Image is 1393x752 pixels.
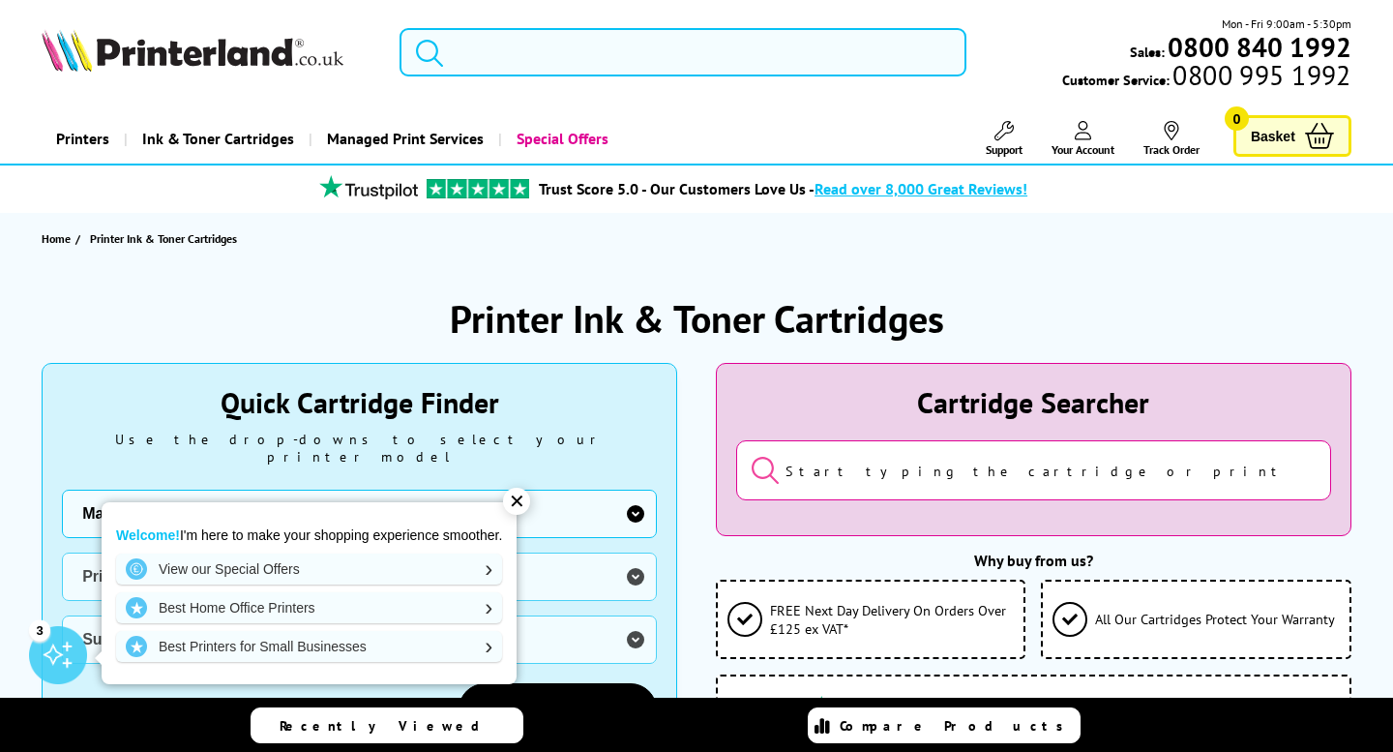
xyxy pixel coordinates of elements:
[42,228,75,249] a: Home
[116,554,502,585] a: View our Special Offers
[459,683,657,736] a: Show Results
[1170,66,1350,84] span: 0800 995 1992
[116,631,502,662] a: Best Printers for Small Businesses
[840,717,1074,735] span: Compare Products
[450,293,944,344] h1: Printer Ink & Toner Cartridges
[116,527,180,543] strong: Welcome!
[1130,43,1165,61] span: Sales:
[1222,15,1351,33] span: Mon - Fri 9:00am - 5:30pm
[1165,38,1351,56] a: 0800 840 1992
[62,431,657,466] div: Use the drop-downs to select your printer model
[1062,66,1350,89] span: Customer Service:
[116,592,502,623] a: Best Home Office Printers
[503,488,530,515] div: ✕
[1052,121,1114,157] a: Your Account
[42,29,375,75] a: Printerland Logo
[251,707,523,743] a: Recently Viewed
[1143,121,1200,157] a: Track Order
[808,707,1081,743] a: Compare Products
[986,121,1023,157] a: Support
[986,142,1023,157] span: Support
[1251,123,1295,149] span: Basket
[1225,106,1249,131] span: 0
[1052,142,1114,157] span: Your Account
[736,383,1331,421] div: Cartridge Searcher
[815,179,1027,198] span: Read over 8,000 Great Reviews!
[116,526,502,544] p: I'm here to make your shopping experience smoother.
[539,179,1027,198] a: Trust Score 5.0 - Our Customers Love Us -Read over 8,000 Great Reviews!
[311,175,427,199] img: trustpilot rating
[29,619,50,641] div: 3
[309,114,498,164] a: Managed Print Services
[1233,115,1351,157] a: Basket 0
[1095,610,1335,628] span: All Our Cartridges Protect Your Warranty
[716,551,1351,570] div: Why buy from us?
[498,114,623,164] a: Special Offers
[42,29,343,72] img: Printerland Logo
[801,696,917,720] img: trustpilot rating
[1168,29,1351,65] b: 0800 840 1992
[736,440,1331,500] input: Start typing the cartridge or printer's name...
[90,231,237,246] span: Printer Ink & Toner Cartridges
[427,179,529,198] img: trustpilot rating
[62,383,657,421] div: Quick Cartridge Finder
[142,114,294,164] span: Ink & Toner Cartridges
[124,114,309,164] a: Ink & Toner Cartridges
[42,114,124,164] a: Printers
[280,717,499,735] span: Recently Viewed
[770,601,1014,638] span: FREE Next Day Delivery On Orders Over £125 ex VAT*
